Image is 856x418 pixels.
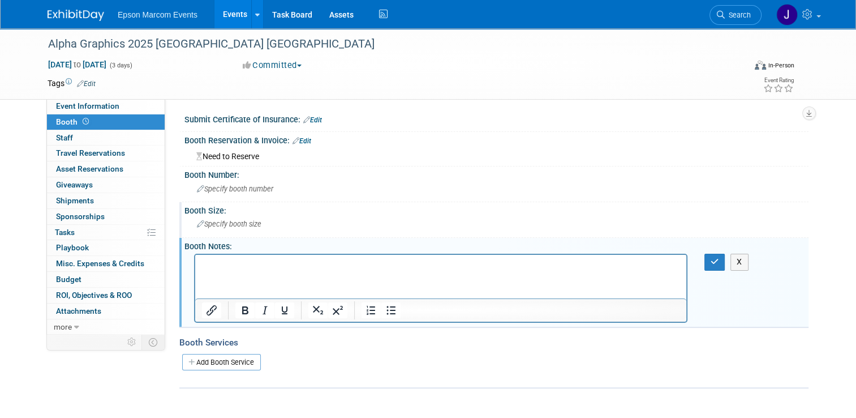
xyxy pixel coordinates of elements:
span: [DATE] [DATE] [48,59,107,70]
div: Alpha Graphics 2025 [GEOGRAPHIC_DATA] [GEOGRAPHIC_DATA] [44,34,731,54]
a: Edit [77,80,96,88]
a: Shipments [47,193,165,208]
span: (3 days) [109,62,132,69]
td: Tags [48,78,96,89]
span: Epson Marcom Events [118,10,197,19]
a: Edit [292,137,311,145]
a: ROI, Objectives & ROO [47,288,165,303]
button: X [730,254,749,270]
button: Underline [275,302,294,318]
td: Personalize Event Tab Strip [122,335,142,349]
div: Submit Certificate of Insurance: [184,111,808,126]
button: Italic [255,302,274,318]
iframe: Rich Text Area [195,255,686,298]
span: Asset Reservations [56,164,123,173]
span: Specify booth number [197,185,273,193]
div: Event Rating [763,78,794,83]
button: Subscript [308,302,328,318]
span: to [72,60,83,69]
span: Booth not reserved yet [80,117,91,126]
span: Search [725,11,751,19]
button: Insert/edit link [202,302,221,318]
span: Shipments [56,196,94,205]
img: ExhibitDay [48,10,104,21]
div: Event Format [684,59,794,76]
a: Giveaways [47,177,165,193]
div: In-Person [768,61,794,70]
a: Travel Reservations [47,146,165,161]
span: Attachments [56,306,101,315]
span: Tasks [55,228,75,237]
button: Numbered list [362,302,381,318]
span: Event Information [56,101,119,110]
span: Specify booth size [197,220,261,228]
a: Sponsorships [47,209,165,224]
a: Asset Reservations [47,161,165,177]
div: Booth Reservation & Invoice: [184,132,808,147]
div: Booth Services [179,336,808,349]
a: Edit [303,116,322,124]
span: ROI, Objectives & ROO [56,291,132,300]
span: Travel Reservations [56,148,125,157]
div: Booth Notes: [184,238,808,252]
button: Bullet list [381,302,401,318]
button: Committed [239,59,306,71]
a: Budget [47,272,165,287]
a: Add Booth Service [182,354,261,370]
a: Attachments [47,304,165,319]
a: Booth [47,114,165,130]
span: Playbook [56,243,89,252]
span: Misc. Expenses & Credits [56,259,144,268]
span: more [54,322,72,331]
a: Tasks [47,225,165,240]
div: Booth Number: [184,167,808,181]
span: Sponsorships [56,212,105,221]
span: Giveaways [56,180,93,189]
button: Superscript [328,302,347,318]
span: Staff [56,133,73,142]
img: Format-Inperson.png [755,61,766,70]
div: Booth Size: [184,202,808,216]
a: more [47,319,165,335]
a: Playbook [47,240,165,255]
div: Need to Reserve [193,148,800,162]
a: Event Information [47,99,165,114]
a: Staff [47,130,165,146]
td: Toggle Event Tabs [142,335,165,349]
a: Misc. Expenses & Credits [47,256,165,271]
img: Jenny Gowers [776,4,798,25]
a: Search [709,5,762,25]
span: Budget [56,275,81,284]
button: Bold [235,302,255,318]
span: Booth [56,117,91,126]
